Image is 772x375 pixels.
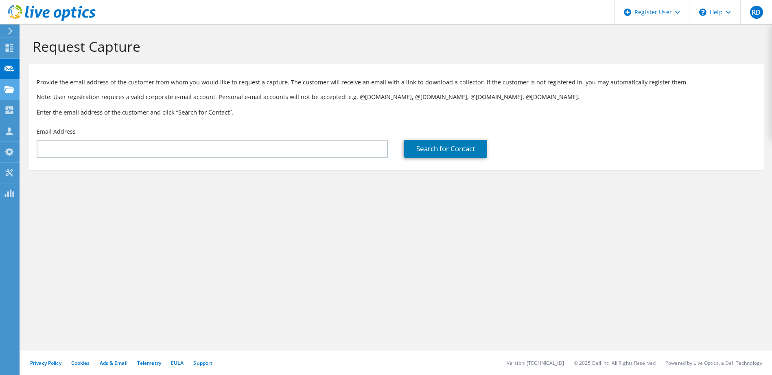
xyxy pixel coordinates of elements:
[665,360,762,366] li: Powered by Live Optics, a Dell Technology
[71,360,90,366] a: Cookies
[37,78,756,87] p: Provide the email address of the customer from whom you would like to request a capture. The cust...
[404,140,487,158] a: Search for Contact
[37,128,76,136] label: Email Address
[33,38,756,55] h1: Request Capture
[137,360,161,366] a: Telemetry
[100,360,127,366] a: Ads & Email
[574,360,656,366] li: © 2025 Dell Inc. All Rights Reserved
[171,360,184,366] a: EULA
[37,93,756,101] p: Note: User registration requires a valid corporate e-mail account. Personal e-mail accounts will ...
[193,360,212,366] a: Support
[37,108,756,117] h3: Enter the email address of the customer and click “Search for Contact”.
[30,360,61,366] a: Privacy Policy
[699,9,706,16] svg: \n
[750,6,763,19] span: RD
[507,360,564,366] li: Version: [TECHNICAL_ID]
